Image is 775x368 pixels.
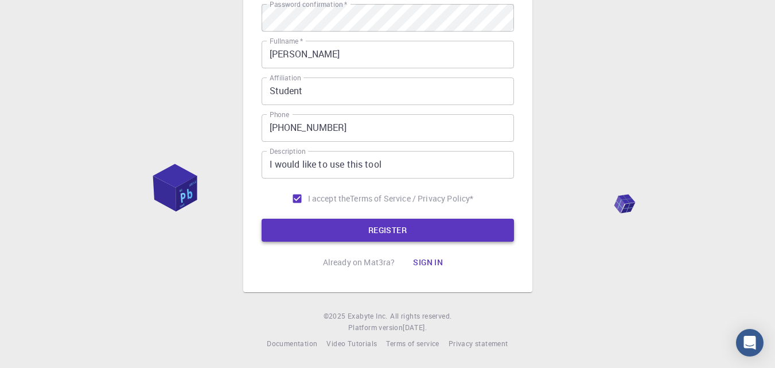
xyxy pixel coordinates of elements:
[270,146,306,156] label: Description
[270,110,289,119] label: Phone
[449,338,508,350] a: Privacy statement
[403,323,427,332] span: [DATE] .
[348,311,388,320] span: Exabyte Inc.
[262,219,514,242] button: REGISTER
[449,339,508,348] span: Privacy statement
[390,311,451,322] span: All rights reserved.
[267,339,317,348] span: Documentation
[350,193,473,204] p: Terms of Service / Privacy Policy *
[386,338,439,350] a: Terms of service
[326,339,377,348] span: Video Tutorials
[324,311,348,322] span: © 2025
[350,193,473,204] a: Terms of Service / Privacy Policy*
[270,36,303,46] label: Fullname
[270,73,301,83] label: Affiliation
[403,322,427,334] a: [DATE].
[404,251,452,274] button: Sign in
[386,339,439,348] span: Terms of service
[736,329,764,357] div: Open Intercom Messenger
[267,338,317,350] a: Documentation
[308,193,350,204] span: I accept the
[348,322,403,334] span: Platform version
[323,257,395,268] p: Already on Mat3ra?
[348,311,388,322] a: Exabyte Inc.
[326,338,377,350] a: Video Tutorials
